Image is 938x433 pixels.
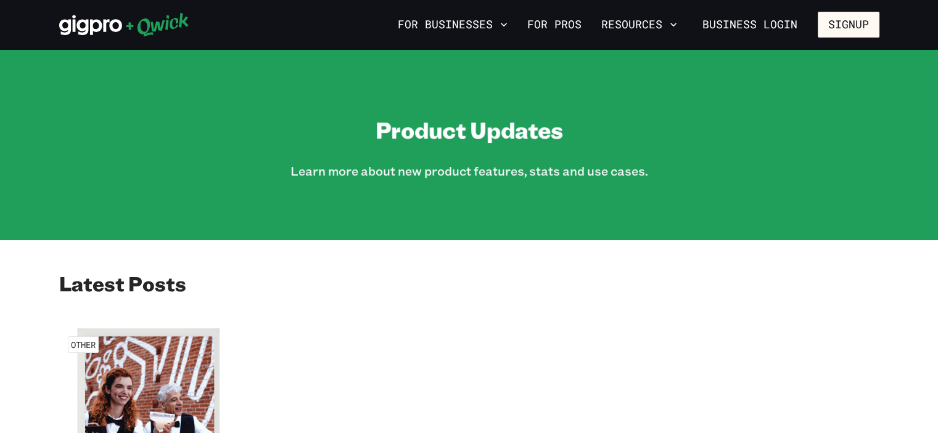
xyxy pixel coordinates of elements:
span: Other [68,336,99,353]
button: For Businesses [393,14,512,35]
a: For Pros [522,14,586,35]
h1: Product Updates [376,116,563,144]
button: Resources [596,14,682,35]
p: Learn more about new product features, stats and use cases. [290,163,648,179]
a: Business Login [692,12,808,38]
h1: Latest Posts [59,271,879,296]
button: Signup [818,12,879,38]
